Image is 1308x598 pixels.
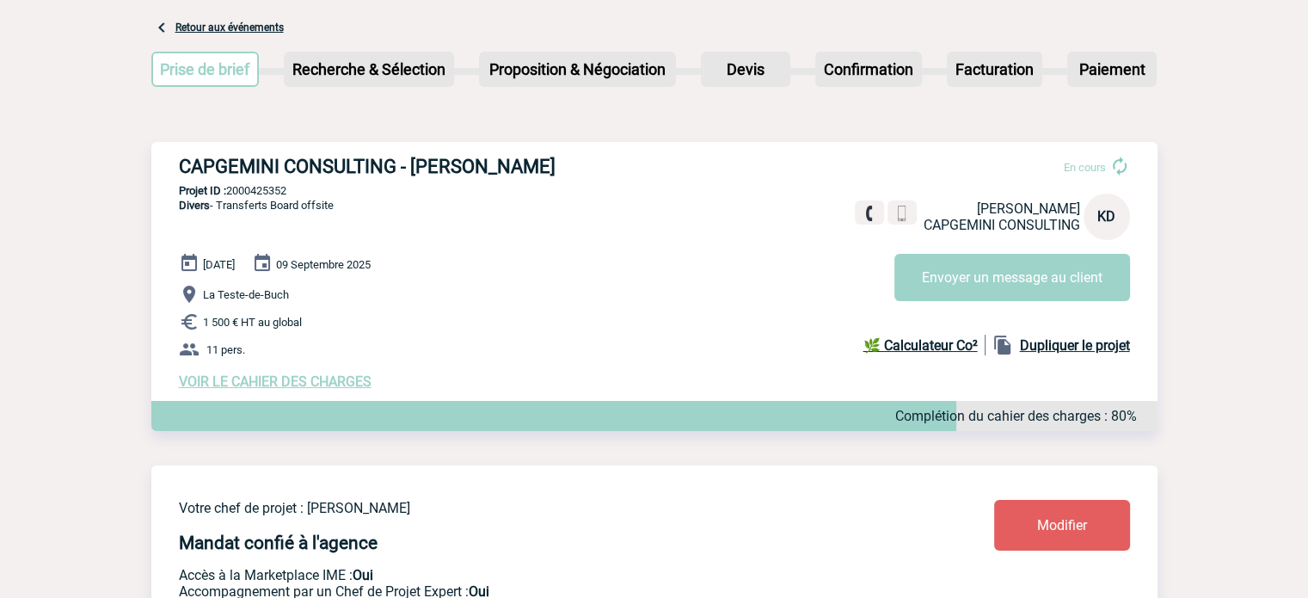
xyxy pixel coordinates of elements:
[179,199,210,212] span: Divers
[1069,53,1155,85] p: Paiement
[924,217,1080,233] span: CAPGEMINI CONSULTING
[179,199,334,212] span: - Transferts Board offsite
[175,22,284,34] a: Retour aux événements
[992,335,1013,355] img: file_copy-black-24dp.png
[863,335,986,355] a: 🌿 Calculateur Co²
[353,567,373,583] b: Oui
[703,53,789,85] p: Devis
[949,53,1041,85] p: Facturation
[203,288,289,301] span: La Teste-de-Buch
[179,156,695,177] h3: CAPGEMINI CONSULTING - [PERSON_NAME]
[1037,517,1087,533] span: Modifier
[203,258,235,271] span: [DATE]
[1097,208,1115,225] span: KD
[481,53,674,85] p: Proposition & Négociation
[203,316,302,329] span: 1 500 € HT au global
[206,343,245,356] span: 11 pers.
[977,200,1080,217] span: [PERSON_NAME]
[863,337,978,354] b: 🌿 Calculateur Co²
[179,533,378,553] h4: Mandat confié à l'agence
[151,184,1158,197] p: 2000425352
[179,500,893,516] p: Votre chef de projet : [PERSON_NAME]
[276,258,371,271] span: 09 Septembre 2025
[286,53,452,85] p: Recherche & Sélection
[179,567,893,583] p: Accès à la Marketplace IME :
[153,53,258,85] p: Prise de brief
[179,373,372,390] a: VOIR LE CAHIER DES CHARGES
[894,254,1130,301] button: Envoyer un message au client
[817,53,920,85] p: Confirmation
[179,184,226,197] b: Projet ID :
[1064,161,1106,174] span: En cours
[894,206,910,221] img: portable.png
[1020,337,1130,354] b: Dupliquer le projet
[862,206,877,221] img: fixe.png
